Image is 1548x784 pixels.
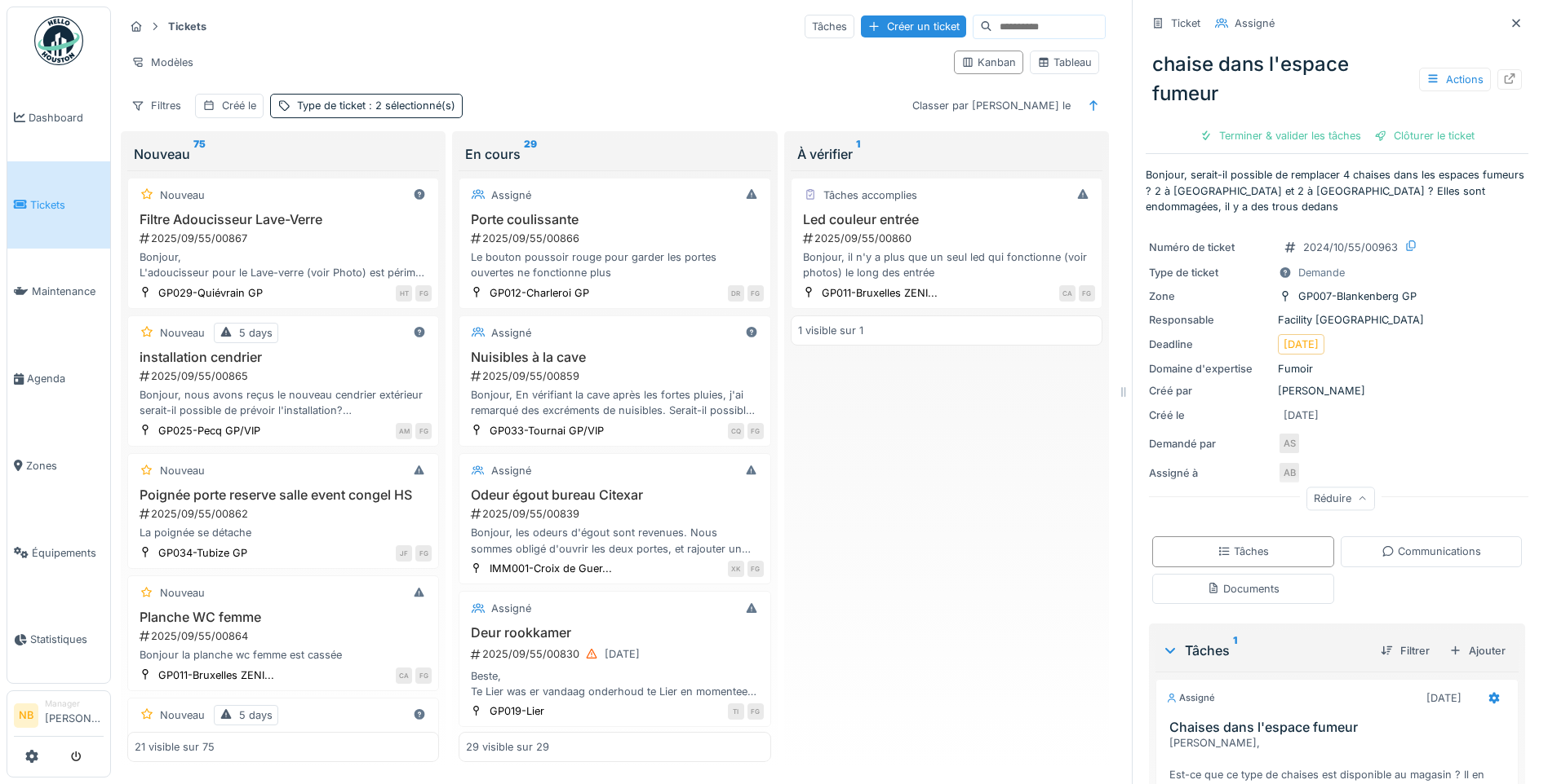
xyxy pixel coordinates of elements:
strong: Tickets [162,19,213,34]
div: Communications [1382,544,1481,559]
div: 2025/09/55/00865 [138,368,432,384]
a: Maintenance [7,249,110,336]
div: Le bouton poussoir rouge pour garder les portes ouvertes ne fonctionne plus [466,249,763,280]
div: IMM001-Croix de Guer... [490,561,612,576]
h3: Filtre Adoucisseur Lave-Verre [135,212,432,227]
div: Domaine d'expertise [1149,361,1271,377]
div: Ajouter [1443,640,1512,662]
sup: 1 [856,144,860,164]
div: Assigné [491,463,531,478]
div: Assigné [491,325,531,341]
div: GP019-Lier [490,703,544,719]
div: Assigné [491,601,531,616]
div: Créé par [1149,383,1271,399]
div: GP025-Pecq GP/VIP [158,423,260,438]
div: GP011-Bruxelles ZENI... [158,667,274,683]
div: DR [728,285,744,302]
div: Nouveau [160,707,205,723]
div: Nouveau [160,585,205,601]
div: Assigné [1166,691,1215,705]
div: Responsable [1149,312,1271,328]
div: Nouveau [160,325,205,341]
div: 2025/09/55/00839 [469,506,763,522]
sup: 1 [1233,641,1237,660]
a: Zones [7,422,110,509]
div: [DATE] [605,646,640,662]
div: Classer par [PERSON_NAME] le [905,94,1078,117]
a: Statistiques [7,597,110,684]
div: Tâches [1218,544,1269,559]
a: Tickets [7,161,110,249]
a: Équipements [7,509,110,597]
div: Créé le [222,98,256,113]
div: 2025/09/55/00860 [801,231,1095,246]
div: Tâches [805,15,854,38]
div: 5 days [239,707,273,723]
div: Type de ticket [1149,265,1271,280]
div: Tâches accomplies [823,187,917,203]
div: Manager [45,698,104,710]
div: Demandé par [1149,436,1271,451]
h3: installation cendrier [135,350,432,365]
div: 2025/09/55/00866 [469,231,763,246]
div: Filtres [124,94,189,117]
div: FG [415,285,432,302]
div: Assigné à [1149,465,1271,481]
div: 5 days [239,325,273,341]
div: GP007-Blankenberg GP [1298,288,1417,304]
div: Assigné [1235,15,1275,31]
p: Bonjour, serait-il possible de remplacer 4 chaises dans les espaces fumeurs ? 2 à [GEOGRAPHIC_DAT... [1146,167,1528,214]
div: Beste, Te Lier was er vandaag onderhoud te Lier en momenteel sluit de rookdeur niet meer van zelf. [466,668,763,699]
div: 2024/10/55/00963 [1303,240,1398,255]
div: Nouveau [134,144,432,164]
li: NB [14,703,38,728]
div: Tableau [1037,55,1092,70]
div: Bonjour, En vérifiant la cave après les fortes pluies, j'ai remarqué des excréments de nuisibles.... [466,387,763,418]
div: GP029-Quiévrain GP [158,285,263,301]
div: Tâches [1162,641,1368,660]
div: FG [747,285,764,302]
div: Créer un ticket [861,15,966,37]
div: HT [396,285,412,302]
span: Tickets [30,197,104,213]
div: Nouveau [160,463,205,478]
span: : 2 sélectionné(s) [366,99,455,112]
div: FG [415,423,432,439]
a: NB Manager[PERSON_NAME] [14,698,104,737]
div: CA [396,667,412,684]
div: CA [1059,285,1076,302]
div: [PERSON_NAME] [1149,383,1525,399]
div: FG [747,561,764,577]
li: [PERSON_NAME] [45,698,104,733]
div: Actions [1419,68,1491,91]
div: Kanban [961,55,1016,70]
div: 21 visible sur 75 [135,739,215,755]
div: En cours [465,144,764,164]
div: Bonjour, il n'y a plus que un seul led qui fonctionne (voir photos) le long des entrée [798,249,1095,280]
div: FG [747,703,764,720]
div: TI [728,703,744,720]
div: chaise dans l'espace fumeur [1146,43,1528,115]
span: Équipements [32,545,104,561]
div: [DATE] [1284,337,1319,352]
div: Type de ticket [297,98,455,113]
div: JF [396,545,412,562]
div: Numéro de ticket [1149,240,1271,255]
img: Badge_color-CXgf-gQk.svg [34,16,83,65]
h3: Odeur égout bureau Citexar [466,487,763,503]
div: Créé le [1149,407,1271,423]
div: Deadline [1149,337,1271,352]
div: FG [747,423,764,439]
sup: 75 [193,144,206,164]
div: 2025/09/55/00864 [138,628,432,644]
div: La poignée se détache [135,525,432,540]
div: Fumoir [1149,361,1525,377]
div: AM [396,423,412,439]
div: Documents [1207,581,1280,597]
div: Demande [1298,265,1345,280]
span: Agenda [27,371,104,386]
a: Dashboard [7,74,110,161]
div: [DATE] [1284,407,1319,423]
div: Ticket [1171,15,1200,31]
div: XK [728,561,744,577]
